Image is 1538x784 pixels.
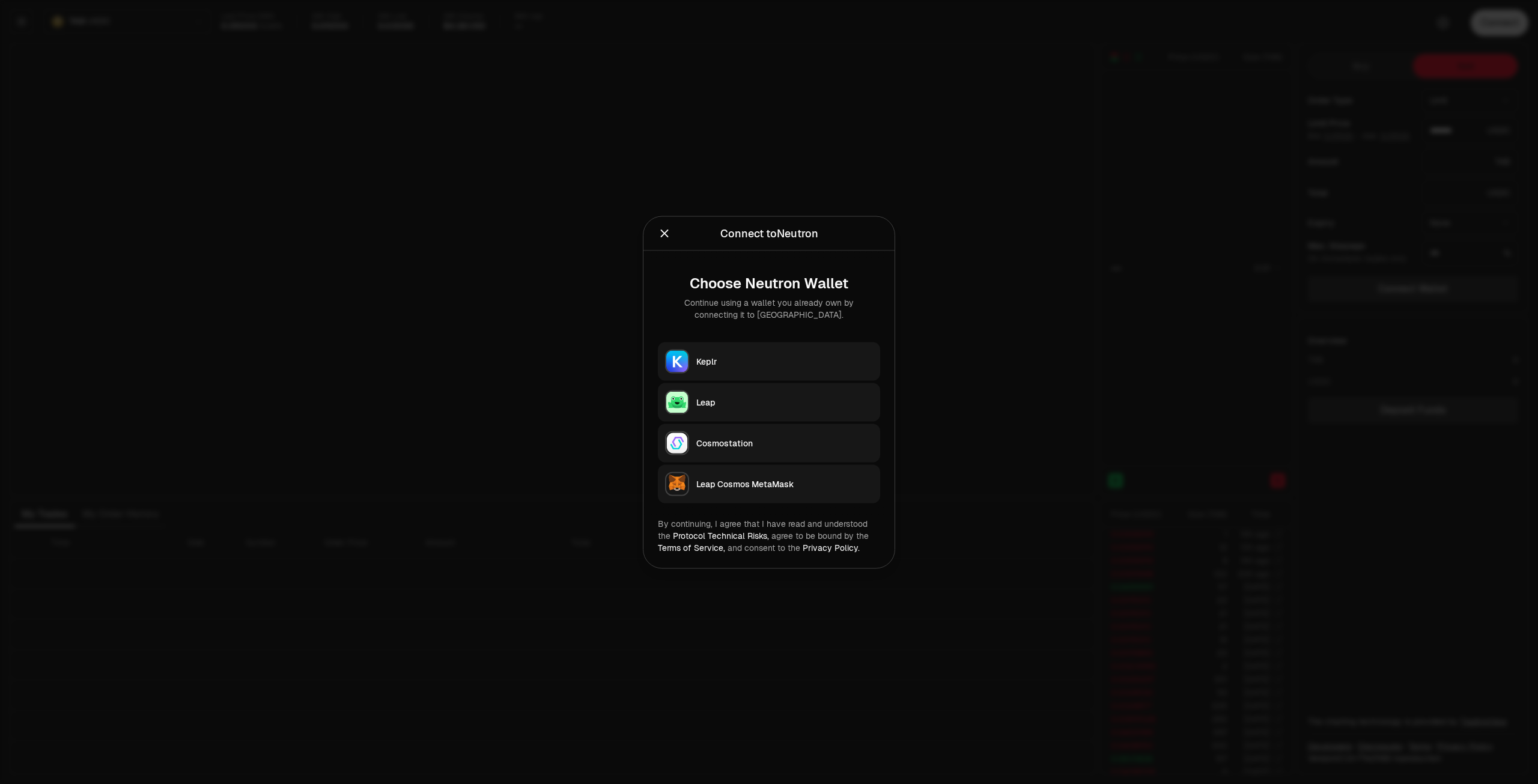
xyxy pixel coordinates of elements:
div: Leap [696,396,873,408]
button: Close [658,225,671,242]
img: Leap [666,391,688,413]
div: Leap Cosmos MetaMask [696,478,873,490]
div: Choose Neutron Wallet [667,275,871,291]
button: Leap Cosmos MetaMaskLeap Cosmos MetaMask [658,464,880,503]
button: LeapLeap [658,383,880,421]
img: Keplr [666,350,688,372]
a: Protocol Technical Risks, [673,530,769,541]
div: Connect to Neutron [720,225,818,242]
a: Privacy Policy. [803,542,860,553]
div: Keplr [696,355,873,367]
a: Terms of Service, [658,542,725,553]
div: Cosmostation [696,437,873,449]
img: Cosmostation [666,432,688,454]
button: CosmostationCosmostation [658,424,880,462]
button: KeplrKeplr [658,342,880,380]
img: Leap Cosmos MetaMask [666,473,688,494]
div: By continuing, I agree that I have read and understood the agree to be bound by the and consent t... [658,517,880,553]
div: Continue using a wallet you already own by connecting it to [GEOGRAPHIC_DATA]. [667,296,871,320]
